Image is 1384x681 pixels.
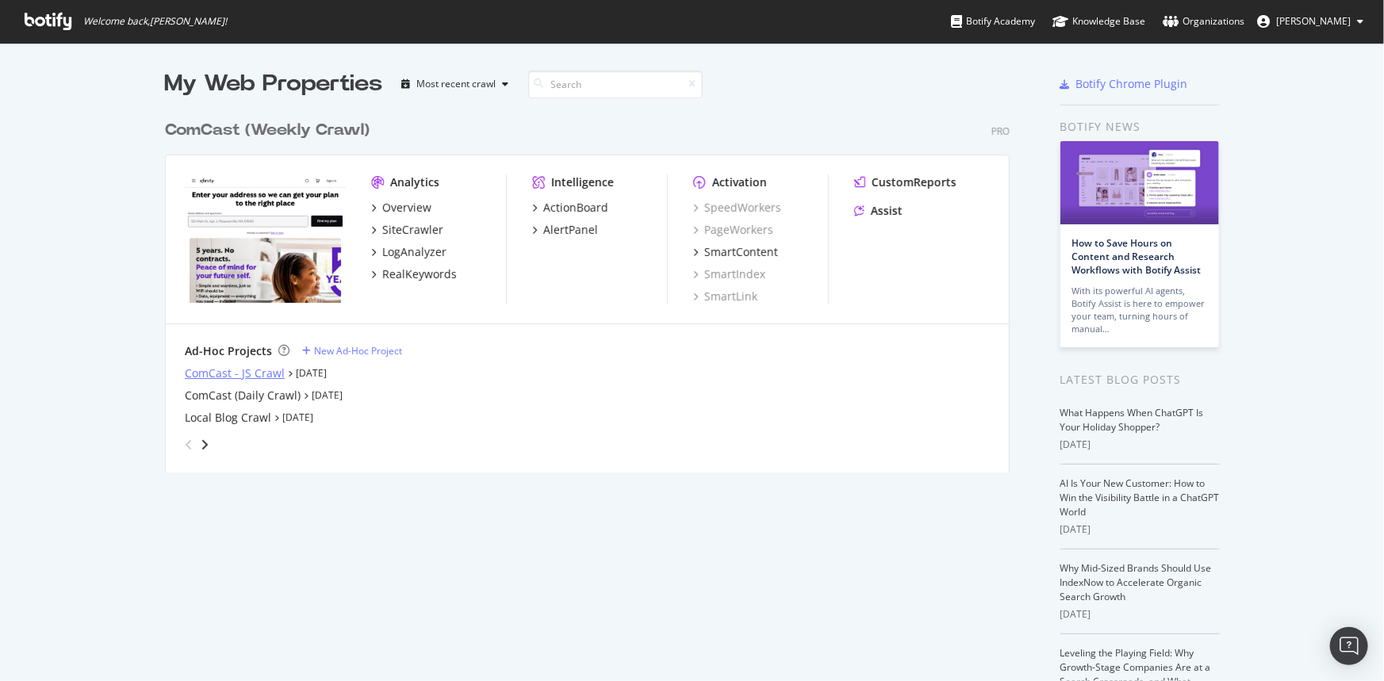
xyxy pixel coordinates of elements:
[854,174,957,190] a: CustomReports
[282,411,313,424] a: [DATE]
[543,200,608,216] div: ActionBoard
[390,174,439,190] div: Analytics
[551,174,614,190] div: Intelligence
[165,68,383,100] div: My Web Properties
[396,71,516,97] button: Most recent crawl
[1072,236,1202,277] a: How to Save Hours on Content and Research Workflows with Botify Assist
[1060,438,1220,452] div: [DATE]
[543,222,598,238] div: AlertPanel
[872,174,957,190] div: CustomReports
[165,100,1022,472] div: grid
[178,432,199,457] div: angle-left
[185,388,301,404] a: ComCast (Daily Crawl)
[1060,118,1220,136] div: Botify news
[693,266,765,282] a: SmartIndex
[1060,76,1188,92] a: Botify Chrome Plugin
[712,174,767,190] div: Activation
[532,200,608,216] a: ActionBoard
[528,71,703,98] input: Search
[371,200,431,216] a: Overview
[693,200,781,216] a: SpeedWorkers
[382,244,447,260] div: LogAnalyzer
[1060,406,1204,434] a: What Happens When ChatGPT Is Your Holiday Shopper?
[165,119,370,142] div: ComCast (Weekly Crawl)
[1244,9,1376,34] button: [PERSON_NAME]
[693,222,773,238] a: PageWorkers
[312,388,343,402] a: [DATE]
[382,222,443,238] div: SiteCrawler
[185,410,271,426] a: Local Blog Crawl
[185,365,285,381] a: ComCast - JS Crawl
[1060,141,1219,224] img: How to Save Hours on Content and Research Workflows with Botify Assist
[185,174,346,303] img: www.xfinity.com
[314,344,402,358] div: New Ad-Hoc Project
[1060,371,1220,388] div: Latest Blog Posts
[165,119,376,142] a: ComCast (Weekly Crawl)
[693,289,757,304] a: SmartLink
[1076,76,1188,92] div: Botify Chrome Plugin
[532,222,598,238] a: AlertPanel
[1163,13,1244,29] div: Organizations
[296,366,327,380] a: [DATE]
[1060,476,1220,518] a: AI Is Your New Customer: How to Win the Visibility Battle in a ChatGPT World
[382,200,431,216] div: Overview
[1060,607,1220,622] div: [DATE]
[1330,627,1368,665] div: Open Intercom Messenger
[199,437,210,453] div: angle-right
[1072,285,1207,335] div: With its powerful AI agents, Botify Assist is here to empower your team, turning hours of manual…
[693,244,778,260] a: SmartContent
[704,244,778,260] div: SmartContent
[871,203,903,219] div: Assist
[1052,13,1145,29] div: Knowledge Base
[1276,14,1351,28] span: Ryan Blair
[382,266,457,282] div: RealKeywords
[417,79,496,89] div: Most recent crawl
[991,124,1010,138] div: Pro
[371,244,447,260] a: LogAnalyzer
[185,343,272,359] div: Ad-Hoc Projects
[1060,522,1220,537] div: [DATE]
[302,344,402,358] a: New Ad-Hoc Project
[951,13,1035,29] div: Botify Academy
[83,15,227,28] span: Welcome back, [PERSON_NAME] !
[371,266,457,282] a: RealKeywords
[854,203,903,219] a: Assist
[1060,561,1212,603] a: Why Mid-Sized Brands Should Use IndexNow to Accelerate Organic Search Growth
[371,222,443,238] a: SiteCrawler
